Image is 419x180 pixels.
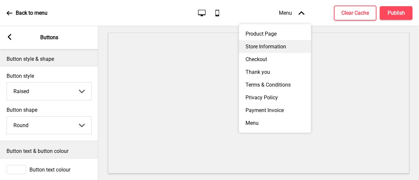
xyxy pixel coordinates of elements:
div: Checkout [239,53,311,66]
span: Button text colour [29,167,70,173]
label: Button shape [7,107,92,113]
div: Menu [239,117,311,129]
div: Thank you [239,66,311,78]
button: Clear Cache [334,6,376,21]
div: Payment Invoice [239,104,311,117]
div: Terms & Conditions [239,78,311,91]
p: Buttons [40,34,58,41]
p: Button text & button colour [7,148,92,155]
p: Button style & shape [7,56,92,63]
div: Privacy Policy [239,91,311,104]
h4: Clear Cache [341,9,369,17]
div: Store Information [239,40,311,53]
div: Product Page [239,27,311,40]
a: Back to menu [7,4,47,22]
div: Menu [272,3,311,23]
p: Back to menu [16,9,47,17]
label: Button style [7,73,92,79]
div: Button text colour [7,165,92,174]
h4: Publish [388,9,405,17]
button: Publish [380,6,412,20]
